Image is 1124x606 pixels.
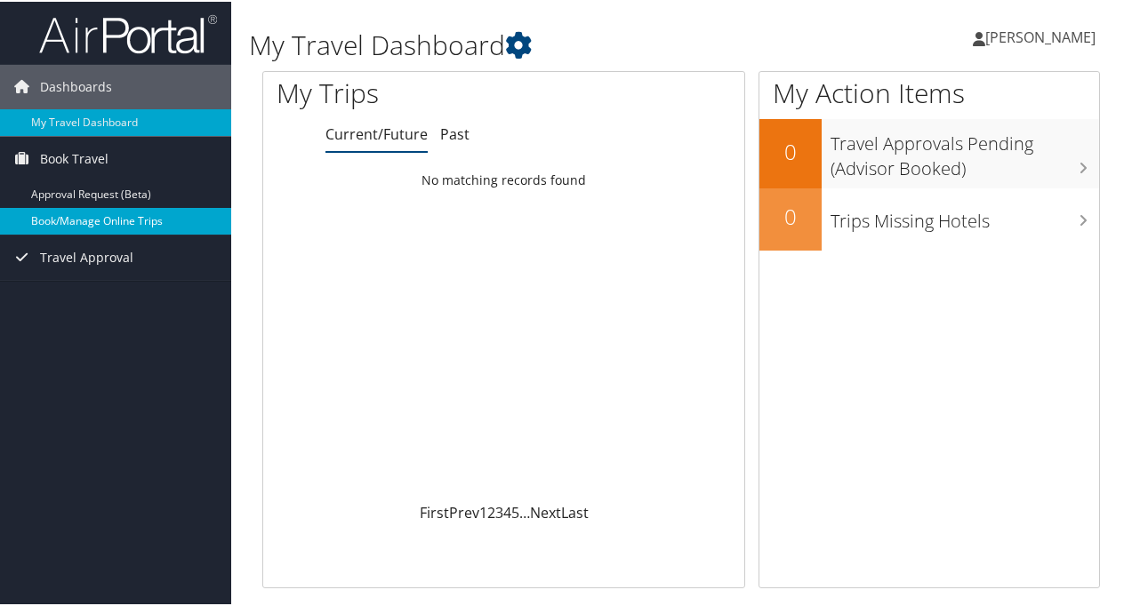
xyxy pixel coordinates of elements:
span: Book Travel [40,135,108,179]
a: Past [440,123,470,142]
a: Prev [449,501,479,521]
a: [PERSON_NAME] [973,9,1113,62]
h1: My Travel Dashboard [249,25,825,62]
h2: 0 [759,135,822,165]
h3: Trips Missing Hotels [831,198,1099,232]
span: Dashboards [40,63,112,108]
a: 5 [511,501,519,521]
h3: Travel Approvals Pending (Advisor Booked) [831,121,1099,179]
a: Current/Future [325,123,428,142]
td: No matching records found [263,163,744,195]
span: Travel Approval [40,234,133,278]
a: 2 [487,501,495,521]
span: [PERSON_NAME] [985,26,1096,45]
a: 0Travel Approvals Pending (Advisor Booked) [759,117,1099,186]
a: 4 [503,501,511,521]
h1: My Trips [277,73,531,110]
a: 1 [479,501,487,521]
a: First [420,501,449,521]
img: airportal-logo.png [39,12,217,53]
a: Next [530,501,561,521]
span: … [519,501,530,521]
h1: My Action Items [759,73,1099,110]
a: 0Trips Missing Hotels [759,187,1099,249]
a: Last [561,501,589,521]
a: 3 [495,501,503,521]
h2: 0 [759,200,822,230]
